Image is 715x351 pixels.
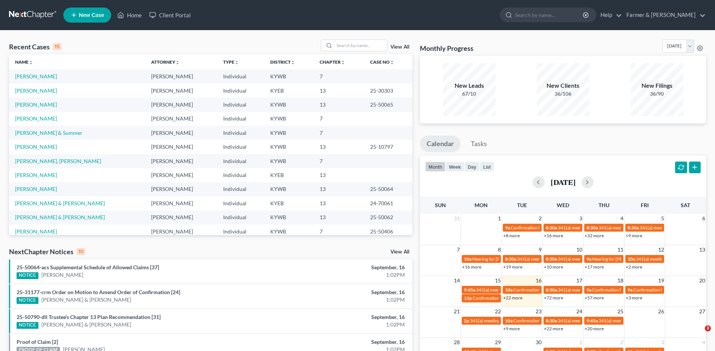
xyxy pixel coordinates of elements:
[151,59,180,65] a: Attorneyunfold_more
[314,154,364,168] td: 7
[698,276,706,285] span: 20
[314,168,364,182] td: 13
[576,245,583,254] span: 10
[480,162,494,172] button: list
[17,339,58,345] a: Proof of Claim [2]
[15,143,57,150] a: [PERSON_NAME]
[15,130,83,136] a: [PERSON_NAME] & Summer
[435,202,446,208] span: Sun
[264,112,314,126] td: KYWB
[41,321,131,328] a: [PERSON_NAME] & [PERSON_NAME]
[145,140,217,154] td: [PERSON_NAME]
[15,87,57,94] a: [PERSON_NAME]
[217,98,265,111] td: Individual
[535,276,542,285] span: 16
[446,162,464,172] button: week
[497,245,502,254] span: 8
[9,247,85,256] div: NextChapter Notices
[217,69,265,83] td: Individual
[497,214,502,223] span: 1
[314,211,364,224] td: 13
[631,81,683,90] div: New Filings
[592,287,678,293] span: Confirmation hearing for [PERSON_NAME]
[280,321,405,328] div: 1:02PM
[515,8,584,22] input: Search by name...
[544,264,563,270] a: +10 more
[657,307,665,316] span: 26
[628,225,639,230] span: 8:30a
[175,60,180,65] i: unfold_more
[145,168,217,182] td: [PERSON_NAME]
[270,59,295,65] a: Districtunfold_more
[314,196,364,210] td: 13
[517,202,527,208] span: Tue
[217,154,265,168] td: Individual
[145,211,217,224] td: [PERSON_NAME]
[464,287,475,293] span: 9:45a
[314,140,364,154] td: 13
[657,276,665,285] span: 19
[592,256,651,262] span: Hearing for [PERSON_NAME]
[113,8,145,22] a: Home
[473,295,598,301] span: Confirmation hearing for [PERSON_NAME] & [PERSON_NAME]
[617,245,624,254] span: 11
[217,224,265,238] td: Individual
[599,202,609,208] span: Thu
[494,338,502,347] span: 29
[29,60,33,65] i: unfold_more
[314,126,364,140] td: 7
[264,224,314,238] td: KYWB
[15,158,101,164] a: [PERSON_NAME], [PERSON_NAME]
[280,296,405,304] div: 1:02PM
[264,69,314,83] td: KYWB
[264,98,314,111] td: KYWB
[280,288,405,296] div: September, 16
[264,154,314,168] td: KYWB
[364,196,412,210] td: 24-70061
[535,338,542,347] span: 30
[503,326,520,331] a: +9 more
[217,196,265,210] td: Individual
[623,8,706,22] a: Farmer & [PERSON_NAME]
[558,256,631,262] span: 341(a) meeting for [PERSON_NAME]
[464,295,472,301] span: 12p
[17,264,159,270] a: 25-50064-acs Supplemental Schedule of Allowed Claims [37]
[145,112,217,126] td: [PERSON_NAME]
[145,8,194,22] a: Client Portal
[453,214,461,223] span: 31
[443,90,496,98] div: 67/10
[617,307,624,316] span: 25
[217,126,265,140] td: Individual
[79,12,104,18] span: New Case
[599,318,671,324] span: 341(a) meeting for [PERSON_NAME]
[264,140,314,154] td: KYWB
[551,178,576,186] h2: [DATE]
[586,287,591,293] span: 9a
[15,59,33,65] a: Nameunfold_more
[264,196,314,210] td: KYEB
[641,202,649,208] span: Fri
[264,126,314,140] td: KYWB
[390,60,394,65] i: unfold_more
[544,295,563,301] a: +72 more
[705,325,711,331] span: 3
[280,338,405,346] div: September, 16
[364,182,412,196] td: 25-50064
[145,84,217,98] td: [PERSON_NAME]
[557,202,569,208] span: Wed
[15,214,105,220] a: [PERSON_NAME] & [PERSON_NAME]
[538,214,542,223] span: 2
[617,276,624,285] span: 18
[636,256,709,262] span: 341(a) meeting for [PERSON_NAME]
[280,271,405,279] div: 1:02PM
[320,59,345,65] a: Chapterunfold_more
[145,69,217,83] td: [PERSON_NAME]
[535,307,542,316] span: 23
[586,225,598,230] span: 8:30a
[626,295,642,301] a: +3 more
[217,140,265,154] td: Individual
[145,154,217,168] td: [PERSON_NAME]
[698,245,706,254] span: 13
[585,326,604,331] a: +20 more
[17,322,38,329] div: NOTICE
